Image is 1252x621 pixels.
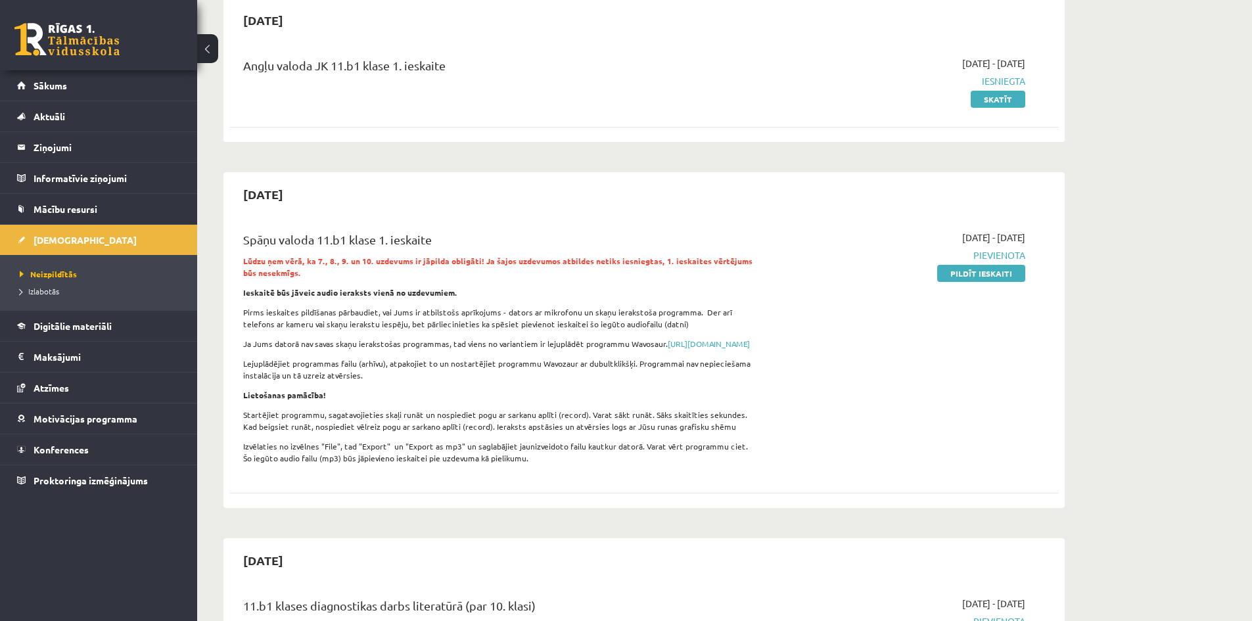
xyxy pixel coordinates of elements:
[243,357,758,381] p: Lejuplādējiet programmas failu (arhīvu), atpakojiet to un nostartējiet programmu Wavozaur ar dubu...
[243,597,758,621] div: 11.b1 klases diagnostikas darbs literatūrā (par 10. klasi)
[17,342,181,372] a: Maksājumi
[20,286,59,296] span: Izlabotās
[34,132,181,162] legend: Ziņojumi
[17,403,181,434] a: Motivācijas programma
[20,285,184,297] a: Izlabotās
[17,434,181,465] a: Konferences
[962,57,1025,70] span: [DATE] - [DATE]
[17,132,181,162] a: Ziņojumi
[14,23,120,56] a: Rīgas 1. Tālmācības vidusskola
[777,74,1025,88] span: Iesniegta
[20,268,184,280] a: Neizpildītās
[34,110,65,122] span: Aktuāli
[243,409,758,432] p: Startējiet programmu, sagatavojieties skaļi runāt un nospiediet pogu ar sarkanu aplīti (record). ...
[17,373,181,403] a: Atzīmes
[243,440,758,464] p: Izvēlaties no izvēlnes "File", tad "Export" un "Export as mp3" un saglabājiet jaunizveidoto failu...
[243,338,758,350] p: Ja Jums datorā nav savas skaņu ierakstošas programmas, tad viens no variantiem ir lejuplādēt prog...
[17,101,181,131] a: Aktuāli
[17,163,181,193] a: Informatīvie ziņojumi
[34,444,89,455] span: Konferences
[17,225,181,255] a: [DEMOGRAPHIC_DATA]
[34,163,181,193] legend: Informatīvie ziņojumi
[243,306,758,330] p: Pirms ieskaites pildīšanas pārbaudiet, vai Jums ir atbilstošs aprīkojums - dators ar mikrofonu un...
[34,80,67,91] span: Sākums
[34,342,181,372] legend: Maksājumi
[230,545,296,576] h2: [DATE]
[34,474,148,486] span: Proktoringa izmēģinājums
[971,91,1025,108] a: Skatīt
[230,179,296,210] h2: [DATE]
[243,287,457,298] strong: Ieskaitē būs jāveic audio ieraksts vienā no uzdevumiem.
[777,248,1025,262] span: Pievienota
[17,311,181,341] a: Digitālie materiāli
[34,413,137,425] span: Motivācijas programma
[243,390,326,400] strong: Lietošanas pamācība!
[34,320,112,332] span: Digitālie materiāli
[937,265,1025,282] a: Pildīt ieskaiti
[668,338,750,349] a: [URL][DOMAIN_NAME]
[17,70,181,101] a: Sākums
[962,231,1025,244] span: [DATE] - [DATE]
[243,57,758,81] div: Angļu valoda JK 11.b1 klase 1. ieskaite
[230,5,296,35] h2: [DATE]
[20,269,77,279] span: Neizpildītās
[17,194,181,224] a: Mācību resursi
[243,231,758,255] div: Spāņu valoda 11.b1 klase 1. ieskaite
[17,465,181,495] a: Proktoringa izmēģinājums
[962,597,1025,610] span: [DATE] - [DATE]
[34,234,137,246] span: [DEMOGRAPHIC_DATA]
[34,203,97,215] span: Mācību resursi
[243,256,753,278] strong: Lūdzu ņem vērā, ka 7., 8., 9. un 10. uzdevums ir jāpilda obligāti! Ja šajos uzdevumos atbildes ne...
[34,382,69,394] span: Atzīmes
